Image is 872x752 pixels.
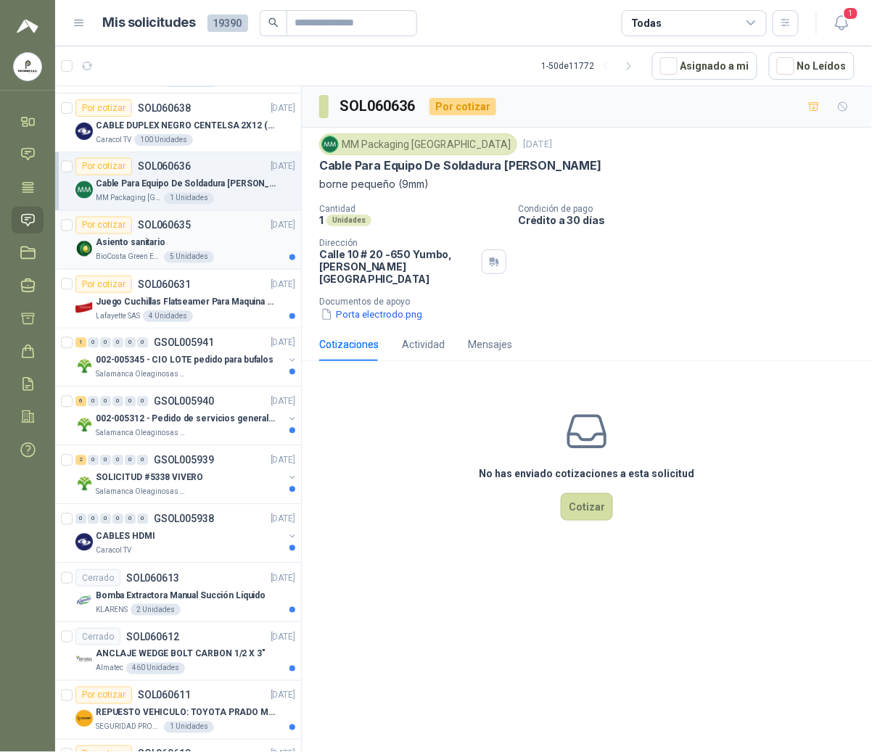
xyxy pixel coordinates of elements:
a: CerradoSOL060613[DATE] Company LogoBomba Extractora Manual Succión LíquidoKLARENS2 Unidades [55,563,301,622]
p: Dirección [319,238,476,248]
p: SOL060638 [138,103,191,113]
div: 0 [125,514,136,524]
p: 002-005345 - CIO LOTE pedido para bufalos [96,354,273,368]
button: Cotizar [561,493,613,521]
div: Por cotizar [75,99,132,117]
img: Company Logo [75,240,93,257]
p: Juego Cuchillas Flatseamer Para Maquina de Coser [96,295,276,309]
p: SOL060636 [138,162,191,172]
div: Mensajes [468,336,512,352]
p: [DATE] [271,395,295,409]
img: Logo peakr [17,17,38,35]
img: Company Logo [75,358,93,375]
p: Cantidad [319,204,506,214]
img: Company Logo [75,592,93,610]
a: 1 0 0 0 0 0 GSOL005941[DATE] Company Logo002-005345 - CIO LOTE pedido para bufalosSalamanca Oleag... [75,334,298,381]
div: 0 [88,397,99,407]
a: 0 0 0 0 0 0 GSOL005938[DATE] Company LogoCABLES HDMICaracol TV [75,511,298,557]
div: Por cotizar [429,98,496,115]
span: search [268,17,279,28]
p: Condición de pago [518,204,866,214]
div: Por cotizar [75,217,132,234]
div: 0 [137,455,148,466]
p: 1 [319,214,324,226]
a: Por cotizarSOL060636[DATE] Company LogoCable Para Equipo De Soldadura [PERSON_NAME]MM Packaging [... [55,152,301,211]
p: [DATE] [271,454,295,468]
p: Crédito a 30 días [518,214,866,226]
button: No Leídos [769,52,855,80]
img: Company Logo [75,710,93,727]
div: 1 - 50 de 11772 [541,54,641,78]
p: [DATE] [271,219,295,233]
p: borne pequeño (9mm) [319,176,855,192]
button: 1 [828,10,855,36]
div: Por cotizar [75,158,132,175]
p: Salamanca Oleaginosas SAS [96,369,187,381]
p: CABLE DUPLEX NEGRO CENTELSA 2X12 (COLOR NEGRO) [96,119,276,133]
div: 0 [88,514,99,524]
span: 1 [843,7,859,20]
p: KLARENS [96,604,128,616]
p: [DATE] [271,630,295,644]
button: Porta electrodo.png [319,307,424,322]
div: Cerrado [75,628,120,645]
p: [DATE] [271,513,295,526]
p: [DATE] [271,336,295,350]
div: 460 Unidades [126,663,185,674]
div: Actividad [402,336,445,352]
a: CerradoSOL060612[DATE] Company LogoANCLAJE WEDGE BOLT CARBON 1/2 X 3"Almatec460 Unidades [55,622,301,681]
h3: SOL060636 [340,95,418,117]
p: SOL060635 [138,220,191,231]
div: 0 [112,338,123,348]
img: Company Logo [75,534,93,551]
div: 100 Unidades [134,134,193,146]
p: Caracol TV [96,545,131,557]
p: GSOL005938 [154,514,214,524]
a: Por cotizarSOL060611[DATE] Company LogoREPUESTO VEHICULO: TOYOTA PRADO MODELO 2013, CILINDRAJE 29... [55,681,301,740]
div: 4 Unidades [143,310,193,322]
div: 0 [112,455,123,466]
p: [DATE] [271,278,295,292]
div: Todas [631,15,662,31]
div: 0 [125,397,136,407]
p: GSOL005941 [154,338,214,348]
div: Por cotizar [75,687,132,704]
div: 0 [100,338,111,348]
p: SOL060612 [126,632,179,642]
p: SEGURIDAD PROVISER LTDA [96,722,161,733]
p: Documentos de apoyo [319,297,866,307]
a: Por cotizarSOL060631[DATE] Company LogoJuego Cuchillas Flatseamer Para Maquina de CoserLafayette ... [55,270,301,329]
div: 0 [125,338,136,348]
div: 5 Unidades [164,252,214,263]
h1: Mis solicitudes [103,12,196,33]
div: 0 [75,514,86,524]
p: Caracol TV [96,134,131,146]
img: Company Logo [75,181,93,199]
img: Company Logo [14,53,41,80]
p: CABLES HDMI [96,530,155,544]
div: Cotizaciones [319,336,379,352]
p: Asiento sanitario [96,236,165,250]
a: 6 0 0 0 0 0 GSOL005940[DATE] Company Logo002-005312 - Pedido de servicios generales CASA ROSalama... [75,393,298,439]
div: 2 [75,455,86,466]
p: SOL060631 [138,279,191,289]
div: 0 [137,338,148,348]
p: GSOL005940 [154,397,214,407]
a: 2 0 0 0 0 0 GSOL005939[DATE] Company LogoSOLICITUD #5338 VIVEROSalamanca Oleaginosas SAS [75,452,298,498]
img: Company Logo [75,475,93,492]
p: SOL060611 [138,690,191,701]
div: 0 [100,397,111,407]
div: 0 [125,455,136,466]
p: Calle 10 # 20 -650 Yumbo , [PERSON_NAME][GEOGRAPHIC_DATA] [319,248,476,285]
p: Cable Para Equipo De Soldadura [PERSON_NAME] [319,158,601,173]
h3: No has enviado cotizaciones a esta solicitud [480,466,695,482]
p: Salamanca Oleaginosas SAS [96,428,187,439]
div: Cerrado [75,569,120,587]
p: 002-005312 - Pedido de servicios generales CASA RO [96,413,276,426]
p: Almatec [96,663,123,674]
div: 6 [75,397,86,407]
p: [DATE] [271,102,295,115]
p: MM Packaging [GEOGRAPHIC_DATA] [96,193,161,204]
p: SOLICITUD #5338 VIVERO [96,471,203,485]
div: 0 [137,397,148,407]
